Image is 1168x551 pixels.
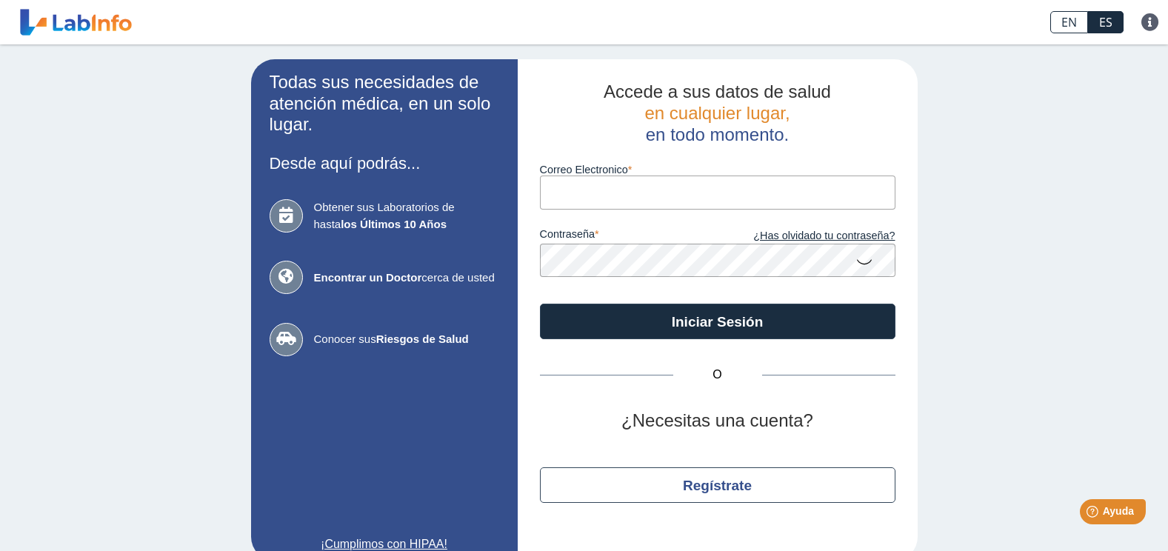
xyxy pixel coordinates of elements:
button: Iniciar Sesión [540,304,895,339]
a: ES [1088,11,1124,33]
span: en todo momento. [646,124,789,144]
span: Obtener sus Laboratorios de hasta [314,199,499,233]
a: EN [1050,11,1088,33]
span: en cualquier lugar, [644,103,790,123]
iframe: Help widget launcher [1036,493,1152,535]
label: contraseña [540,228,718,244]
h3: Desde aquí podrás... [270,154,499,173]
span: cerca de usted [314,270,499,287]
b: Encontrar un Doctor [314,271,422,284]
span: Conocer sus [314,331,499,348]
h2: Todas sus necesidades de atención médica, en un solo lugar. [270,72,499,136]
span: O [673,366,762,384]
span: Accede a sus datos de salud [604,81,831,101]
button: Regístrate [540,467,895,503]
h2: ¿Necesitas una cuenta? [540,410,895,432]
b: Riesgos de Salud [376,333,469,345]
a: ¿Has olvidado tu contraseña? [718,228,895,244]
label: Correo Electronico [540,164,895,176]
b: los Últimos 10 Años [341,218,447,230]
